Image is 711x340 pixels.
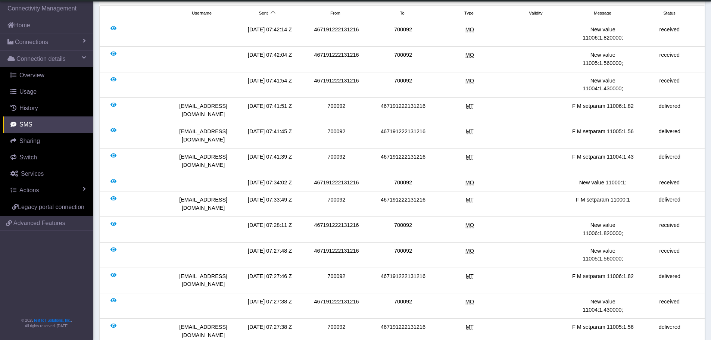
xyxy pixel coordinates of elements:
[636,128,703,144] div: delivered
[466,103,474,109] span: Mobile Terminated
[170,128,236,144] div: [EMAIL_ADDRESS][DOMAIN_NAME]
[570,247,636,263] div: New value 11005:1.560000;
[19,154,37,160] span: Switch
[636,221,703,237] div: received
[465,299,474,305] span: Mobile Originated
[3,116,93,133] a: SMS
[370,196,436,212] div: 467191222131216
[370,272,436,288] div: 467191222131216
[16,54,66,63] span: Connection details
[570,323,636,339] div: F M setparam 11005:1.56
[636,26,703,42] div: received
[570,298,636,314] div: New value 11004:1.430000;
[570,221,636,237] div: New value 11006:1.820000;
[303,153,369,169] div: 700092
[636,323,703,339] div: delivered
[636,272,703,288] div: delivered
[466,154,474,160] span: Mobile Terminated
[570,77,636,93] div: New value 11004:1.430000;
[303,247,369,263] div: 467191222131216
[636,102,703,118] div: delivered
[15,38,48,47] span: Connections
[259,10,268,16] span: Sent
[570,26,636,42] div: New value 11006:1.820000;
[170,196,236,212] div: [EMAIL_ADDRESS][DOMAIN_NAME]
[594,10,611,16] span: Message
[237,128,303,144] div: [DATE] 07:41:45 Z
[170,272,236,288] div: [EMAIL_ADDRESS][DOMAIN_NAME]
[570,153,636,169] div: F M setparam 11004:1.43
[237,221,303,237] div: [DATE] 07:28:11 Z
[19,72,44,78] span: Overview
[192,10,212,16] span: Username
[465,78,474,84] span: Mobile Originated
[465,52,474,58] span: Mobile Originated
[3,84,93,100] a: Usage
[465,180,474,185] span: Mobile Originated
[303,77,369,93] div: 467191222131216
[370,323,436,339] div: 467191222131216
[370,298,436,314] div: 700092
[400,10,404,16] span: To
[19,187,39,193] span: Actions
[303,221,369,237] div: 467191222131216
[370,153,436,169] div: 467191222131216
[570,272,636,288] div: F M setparam 11006:1.82
[570,51,636,67] div: New value 11005:1.560000;
[170,153,236,169] div: [EMAIL_ADDRESS][DOMAIN_NAME]
[237,323,303,339] div: [DATE] 07:27:38 Z
[19,105,38,111] span: History
[370,51,436,67] div: 700092
[570,196,636,212] div: F M setparam 11000:1
[370,102,436,118] div: 467191222131216
[3,67,93,84] a: Overview
[237,26,303,42] div: [DATE] 07:42:14 Z
[465,222,474,228] span: Mobile Originated
[3,100,93,116] a: History
[237,51,303,67] div: [DATE] 07:42:04 Z
[237,102,303,118] div: [DATE] 07:41:51 Z
[18,204,84,210] span: Legacy portal connection
[237,77,303,93] div: [DATE] 07:41:54 Z
[370,26,436,42] div: 700092
[170,102,236,118] div: [EMAIL_ADDRESS][DOMAIN_NAME]
[464,10,474,16] span: Type
[636,298,703,314] div: received
[636,77,703,93] div: received
[170,323,236,339] div: [EMAIL_ADDRESS][DOMAIN_NAME]
[3,166,93,182] a: Services
[303,272,369,288] div: 700092
[370,77,436,93] div: 700092
[570,128,636,144] div: F M setparam 11005:1.56
[636,179,703,187] div: received
[21,171,44,177] span: Services
[370,221,436,237] div: 700092
[3,149,93,166] a: Switch
[636,196,703,212] div: delivered
[303,298,369,314] div: 467191222131216
[237,153,303,169] div: [DATE] 07:41:39 Z
[370,247,436,263] div: 700092
[330,10,340,16] span: From
[465,248,474,254] span: Mobile Originated
[370,128,436,144] div: 467191222131216
[303,128,369,144] div: 700092
[13,219,65,228] span: Advanced Features
[466,128,474,134] span: Mobile Terminated
[636,51,703,67] div: received
[237,247,303,263] div: [DATE] 07:27:48 Z
[303,323,369,339] div: 700092
[19,138,40,144] span: Sharing
[3,182,93,199] a: Actions
[237,179,303,187] div: [DATE] 07:34:02 Z
[529,10,542,16] span: Validity
[34,318,71,322] a: Telit IoT Solutions, Inc.
[303,51,369,67] div: 467191222131216
[303,102,369,118] div: 700092
[303,179,369,187] div: 467191222131216
[466,197,474,203] span: Mobile Terminated
[570,179,636,187] div: New value 11000:1;
[466,324,474,330] span: Mobile Terminated
[303,26,369,42] div: 467191222131216
[303,196,369,212] div: 700092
